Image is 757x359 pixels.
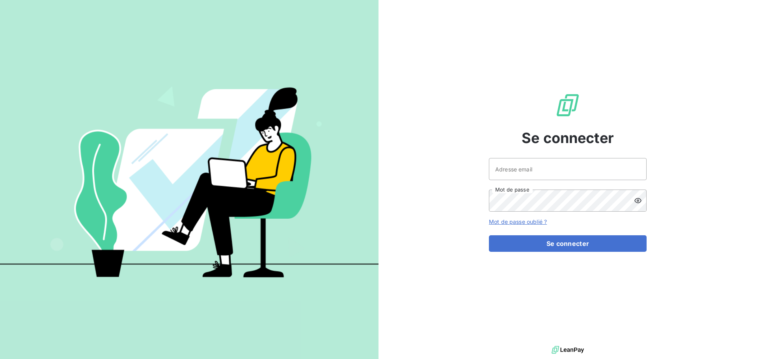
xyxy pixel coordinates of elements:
img: Logo LeanPay [555,93,580,118]
span: Se connecter [522,127,614,149]
a: Mot de passe oublié ? [489,218,547,225]
input: placeholder [489,158,647,180]
button: Se connecter [489,235,647,252]
img: logo [552,344,584,356]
